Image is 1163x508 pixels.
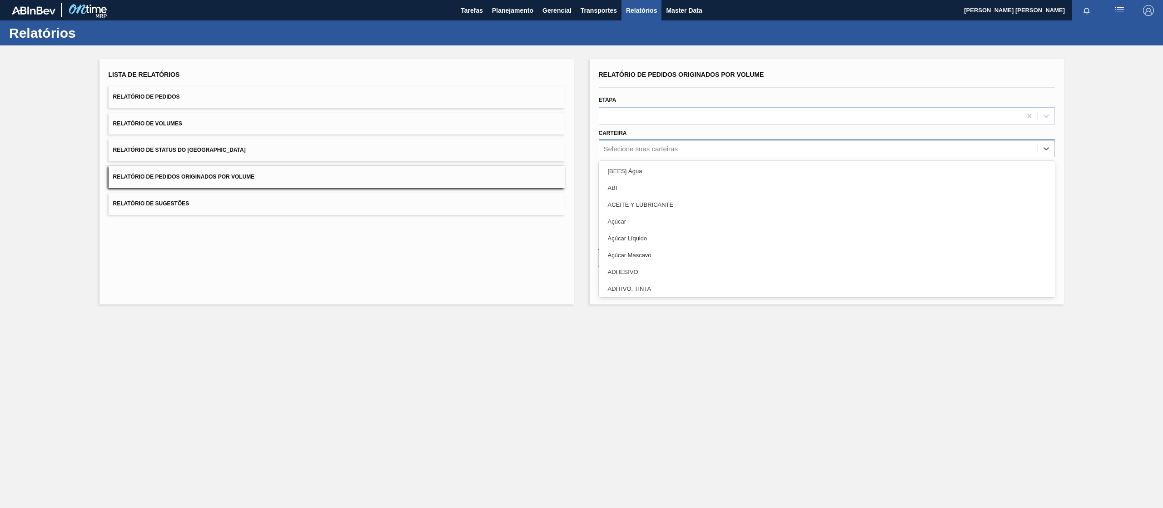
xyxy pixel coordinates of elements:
[113,147,246,153] span: Relatório de Status do [GEOGRAPHIC_DATA]
[1114,5,1125,16] img: userActions
[109,86,565,108] button: Relatório de Pedidos
[113,200,189,207] span: Relatório de Sugestões
[1143,5,1154,16] img: Logout
[461,5,483,16] span: Tarefas
[599,247,1055,264] div: Açúcar Mascavo
[109,139,565,161] button: Relatório de Status do [GEOGRAPHIC_DATA]
[109,71,180,78] span: Lista de Relatórios
[599,280,1055,297] div: ADITIVO, TINTA
[598,249,822,267] button: Limpar
[599,163,1055,179] div: [BEES] Água
[113,120,182,127] span: Relatório de Volumes
[12,6,55,15] img: TNhmsLtSVTkK8tSr43FrP2fwEKptu5GPRR3wAAAABJRU5ErkJggg==
[599,130,627,136] label: Carteira
[109,113,565,135] button: Relatório de Volumes
[9,28,170,38] h1: Relatórios
[626,5,657,16] span: Relatórios
[604,145,678,153] div: Selecione suas carteiras
[113,94,180,100] span: Relatório de Pedidos
[1072,4,1101,17] button: Notificações
[666,5,702,16] span: Master Data
[599,230,1055,247] div: Açúcar Líquido
[542,5,572,16] span: Gerencial
[599,71,764,78] span: Relatório de Pedidos Originados por Volume
[599,97,616,103] label: Etapa
[581,5,617,16] span: Transportes
[599,196,1055,213] div: ACEITE Y LUBRICANTE
[113,174,255,180] span: Relatório de Pedidos Originados por Volume
[599,264,1055,280] div: ADHESIVO
[599,213,1055,230] div: Açúcar
[492,5,533,16] span: Planejamento
[109,193,565,215] button: Relatório de Sugestões
[599,179,1055,196] div: ABI
[109,166,565,188] button: Relatório de Pedidos Originados por Volume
